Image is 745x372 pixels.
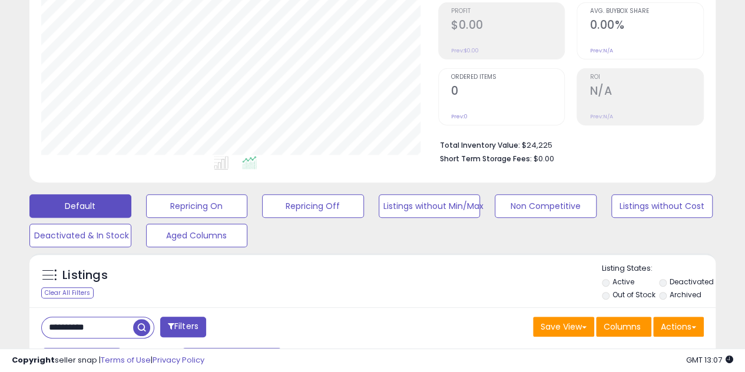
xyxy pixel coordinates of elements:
[146,224,248,247] button: Aged Columns
[590,18,703,34] h2: 0.00%
[533,317,594,337] button: Save View
[590,47,612,54] small: Prev: N/A
[12,355,204,366] div: seller snap | |
[451,113,468,120] small: Prev: 0
[160,317,206,337] button: Filters
[670,290,701,300] label: Archived
[153,354,204,366] a: Privacy Policy
[440,140,520,150] b: Total Inventory Value:
[653,317,704,337] button: Actions
[12,354,55,366] strong: Copyright
[534,153,554,164] span: $0.00
[62,267,108,284] h5: Listings
[686,354,733,366] span: 2025-09-8 13:07 GMT
[590,74,703,81] span: ROI
[41,287,94,298] div: Clear All Filters
[590,8,703,15] span: Avg. Buybox Share
[29,224,131,247] button: Deactivated & In Stock
[451,74,565,81] span: Ordered Items
[440,137,695,151] li: $24,225
[451,84,565,100] h2: 0
[612,277,634,287] label: Active
[611,194,713,218] button: Listings without Cost
[612,290,655,300] label: Out of Stock
[596,317,651,337] button: Columns
[590,113,612,120] small: Prev: N/A
[379,194,481,218] button: Listings without Min/Max
[42,348,121,368] button: Last 7 Days
[451,8,565,15] span: Profit
[451,47,479,54] small: Prev: $0.00
[182,348,282,368] button: Aug-25 - Aug-31
[262,194,364,218] button: Repricing Off
[451,18,565,34] h2: $0.00
[604,321,641,333] span: Columns
[495,194,597,218] button: Non Competitive
[29,194,131,218] button: Default
[146,194,248,218] button: Repricing On
[602,263,716,274] p: Listing States:
[101,354,151,366] a: Terms of Use
[670,277,714,287] label: Deactivated
[590,84,703,100] h2: N/A
[440,154,532,164] b: Short Term Storage Fees:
